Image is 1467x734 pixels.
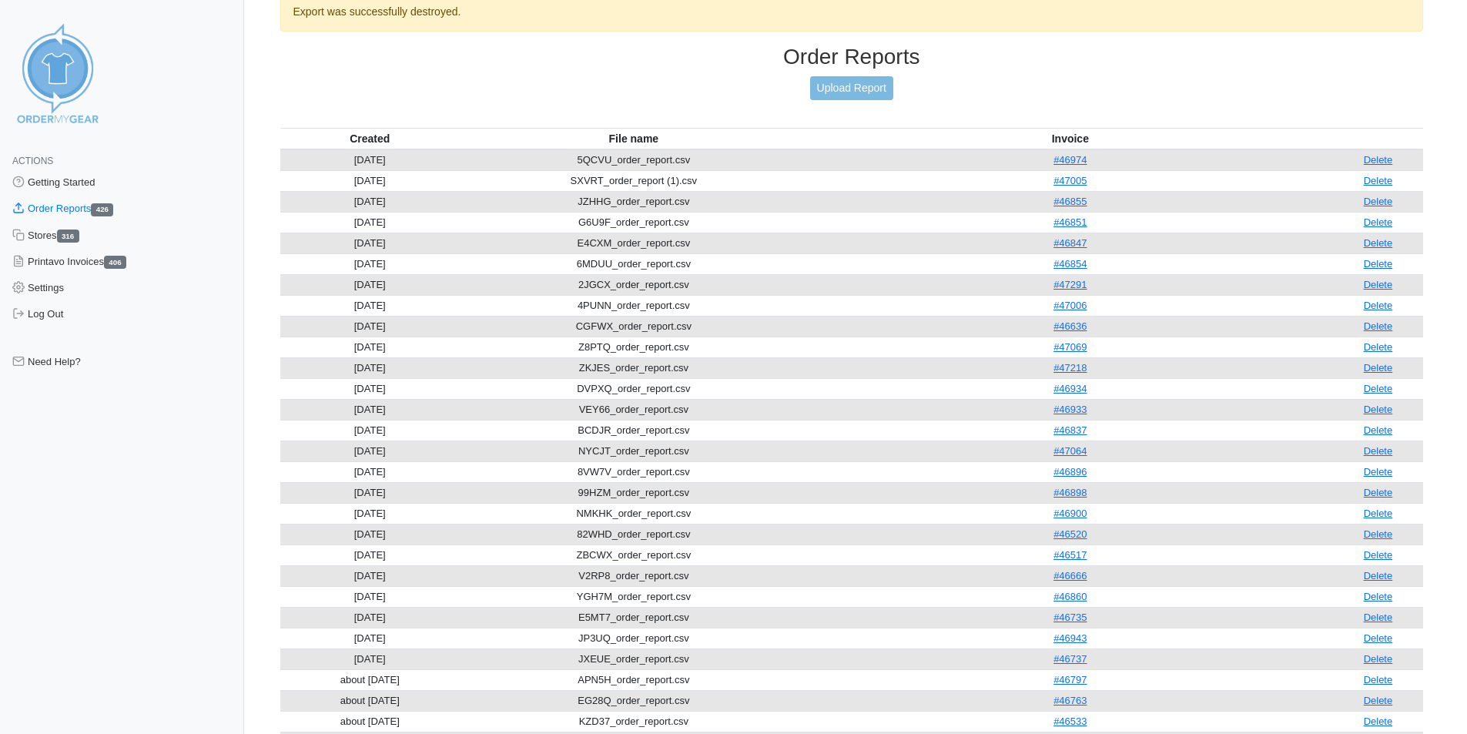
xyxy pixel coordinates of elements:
[1053,570,1087,582] a: #46666
[1053,445,1087,457] a: #47064
[1053,549,1087,561] a: #46517
[1053,320,1087,332] a: #46636
[1364,508,1393,519] a: Delete
[280,420,460,441] td: [DATE]
[1364,175,1393,186] a: Delete
[280,399,460,420] td: [DATE]
[280,586,460,607] td: [DATE]
[1053,341,1087,353] a: #47069
[1053,695,1087,706] a: #46763
[1053,424,1087,436] a: #46837
[460,378,808,399] td: DVPXQ_order_report.csv
[1364,716,1393,727] a: Delete
[1053,528,1087,540] a: #46520
[460,441,808,461] td: NYCJT_order_report.csv
[280,337,460,357] td: [DATE]
[1053,591,1087,602] a: #46860
[1053,716,1087,727] a: #46533
[280,253,460,274] td: [DATE]
[460,461,808,482] td: 8VW7V_order_report.csv
[1364,300,1393,311] a: Delete
[280,524,460,545] td: [DATE]
[1053,487,1087,498] a: #46898
[1364,653,1393,665] a: Delete
[1053,612,1087,623] a: #46735
[1364,632,1393,644] a: Delete
[280,233,460,253] td: [DATE]
[280,295,460,316] td: [DATE]
[1364,549,1393,561] a: Delete
[280,482,460,503] td: [DATE]
[1364,258,1393,270] a: Delete
[460,503,808,524] td: NMKHK_order_report.csv
[280,170,460,191] td: [DATE]
[1364,341,1393,353] a: Delete
[280,149,460,171] td: [DATE]
[460,191,808,212] td: JZHHG_order_report.csv
[460,212,808,233] td: G6U9F_order_report.csv
[460,482,808,503] td: 99HZM_order_report.csv
[460,233,808,253] td: E4CXM_order_report.csv
[1053,279,1087,290] a: #47291
[280,274,460,295] td: [DATE]
[280,191,460,212] td: [DATE]
[1364,196,1393,207] a: Delete
[460,274,808,295] td: 2JGCX_order_report.csv
[280,545,460,565] td: [DATE]
[1053,466,1087,478] a: #46896
[280,44,1424,70] h3: Order Reports
[280,503,460,524] td: [DATE]
[460,316,808,337] td: CGFWX_order_report.csv
[57,230,79,243] span: 316
[1364,445,1393,457] a: Delete
[104,256,126,269] span: 406
[91,203,113,216] span: 426
[1053,632,1087,644] a: #46943
[460,669,808,690] td: APN5H_order_report.csv
[460,628,808,649] td: JP3UQ_order_report.csv
[1364,154,1393,166] a: Delete
[12,156,53,166] span: Actions
[460,711,808,732] td: KZD37_order_report.csv
[280,628,460,649] td: [DATE]
[1053,362,1087,374] a: #47218
[1364,383,1393,394] a: Delete
[280,649,460,669] td: [DATE]
[1053,154,1087,166] a: #46974
[280,441,460,461] td: [DATE]
[280,128,460,149] th: Created
[460,565,808,586] td: V2RP8_order_report.csv
[460,607,808,628] td: E5MT7_order_report.csv
[460,545,808,565] td: ZBCWX_order_report.csv
[280,690,460,711] td: about [DATE]
[1053,404,1087,415] a: #46933
[1364,404,1393,415] a: Delete
[1364,674,1393,685] a: Delete
[280,316,460,337] td: [DATE]
[1053,196,1087,207] a: #46855
[1053,508,1087,519] a: #46900
[1364,279,1393,290] a: Delete
[808,128,1333,149] th: Invoice
[1053,300,1087,311] a: #47006
[1053,237,1087,249] a: #46847
[460,357,808,378] td: ZKJES_order_report.csv
[460,420,808,441] td: BCDJR_order_report.csv
[280,212,460,233] td: [DATE]
[280,669,460,690] td: about [DATE]
[460,253,808,274] td: 6MDUU_order_report.csv
[1364,612,1393,623] a: Delete
[1364,487,1393,498] a: Delete
[1364,237,1393,249] a: Delete
[460,586,808,607] td: YGH7M_order_report.csv
[280,378,460,399] td: [DATE]
[280,607,460,628] td: [DATE]
[810,76,893,100] a: Upload Report
[1053,175,1087,186] a: #47005
[460,295,808,316] td: 4PUNN_order_report.csv
[1364,362,1393,374] a: Delete
[1364,528,1393,540] a: Delete
[1364,466,1393,478] a: Delete
[460,337,808,357] td: Z8PTQ_order_report.csv
[460,649,808,669] td: JXEUE_order_report.csv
